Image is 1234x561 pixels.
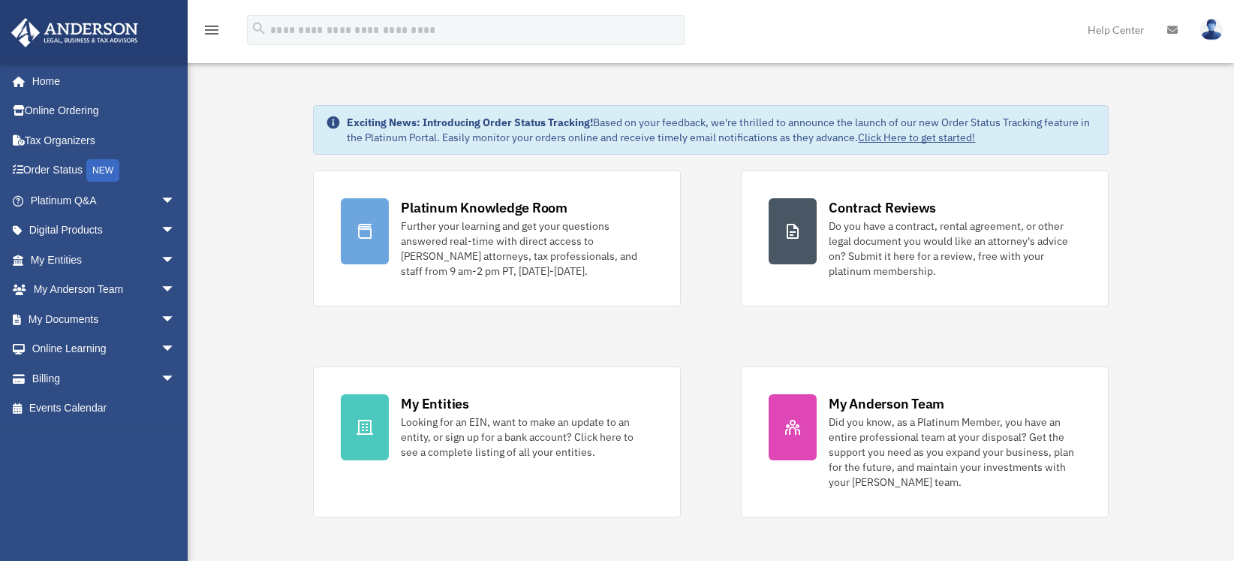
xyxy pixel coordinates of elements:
[11,96,198,126] a: Online Ordering
[11,275,198,305] a: My Anderson Teamarrow_drop_down
[11,185,198,216] a: Platinum Q&Aarrow_drop_down
[7,18,143,47] img: Anderson Advisors Platinum Portal
[313,366,681,517] a: My Entities Looking for an EIN, want to make an update to an entity, or sign up for a bank accoun...
[161,363,191,394] span: arrow_drop_down
[11,304,198,334] a: My Documentsarrow_drop_down
[203,26,221,39] a: menu
[11,155,198,186] a: Order StatusNEW
[161,275,191,306] span: arrow_drop_down
[347,116,593,129] strong: Exciting News: Introducing Order Status Tracking!
[161,245,191,276] span: arrow_drop_down
[829,219,1081,279] div: Do you have a contract, rental agreement, or other legal document you would like an attorney's ad...
[161,216,191,246] span: arrow_drop_down
[347,115,1095,145] div: Based on your feedback, we're thrilled to announce the launch of our new Order Status Tracking fe...
[161,185,191,216] span: arrow_drop_down
[11,66,191,96] a: Home
[203,21,221,39] i: menu
[858,131,975,144] a: Click Here to get started!
[829,415,1081,490] div: Did you know, as a Platinum Member, you have an entire professional team at your disposal? Get th...
[251,20,267,37] i: search
[161,334,191,365] span: arrow_drop_down
[829,394,944,413] div: My Anderson Team
[11,363,198,394] a: Billingarrow_drop_down
[161,304,191,335] span: arrow_drop_down
[401,415,653,460] div: Looking for an EIN, want to make an update to an entity, or sign up for a bank account? Click her...
[741,366,1109,517] a: My Anderson Team Did you know, as a Platinum Member, you have an entire professional team at your...
[313,170,681,306] a: Platinum Knowledge Room Further your learning and get your questions answered real-time with dire...
[741,170,1109,306] a: Contract Reviews Do you have a contract, rental agreement, or other legal document you would like...
[401,394,468,413] div: My Entities
[401,219,653,279] div: Further your learning and get your questions answered real-time with direct access to [PERSON_NAM...
[1200,19,1223,41] img: User Pic
[11,245,198,275] a: My Entitiesarrow_drop_down
[11,334,198,364] a: Online Learningarrow_drop_down
[11,125,198,155] a: Tax Organizers
[401,198,567,217] div: Platinum Knowledge Room
[86,159,119,182] div: NEW
[829,198,936,217] div: Contract Reviews
[11,394,198,424] a: Events Calendar
[11,216,198,246] a: Digital Productsarrow_drop_down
